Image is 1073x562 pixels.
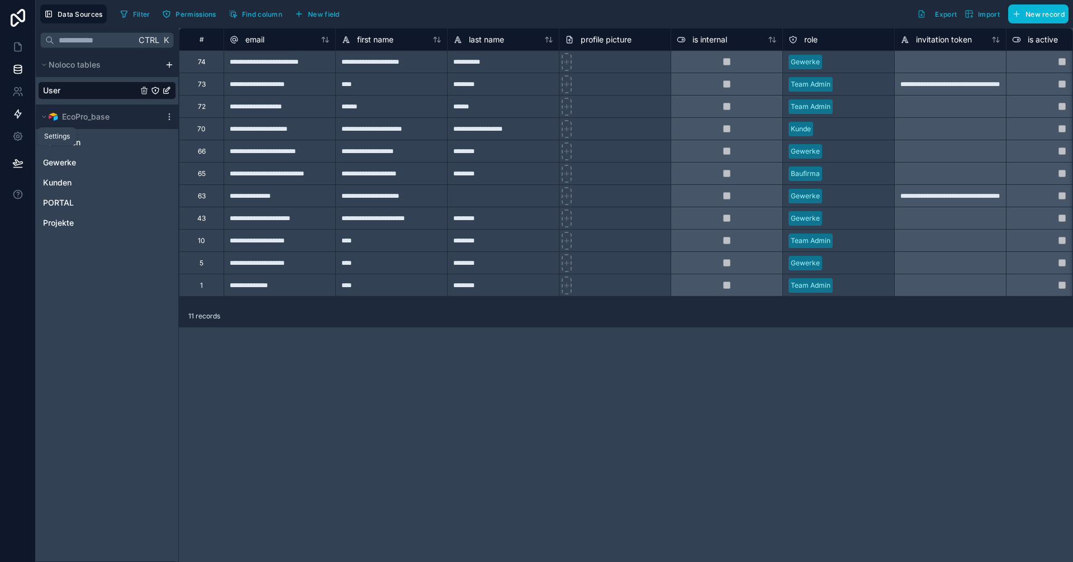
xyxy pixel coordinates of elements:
div: 70 [197,125,206,134]
div: Gewerke [791,57,820,67]
span: New record [1025,10,1065,18]
div: 65 [198,169,206,178]
div: 10 [198,236,205,245]
span: Export [935,10,957,18]
button: Find column [225,6,286,22]
span: role [804,34,818,45]
span: Import [978,10,1000,18]
div: Team Admin [791,236,830,246]
button: New record [1008,4,1069,23]
div: 72 [198,102,206,111]
div: 63 [198,192,206,201]
span: is active [1028,34,1058,45]
div: Settings [44,132,70,141]
button: Data Sources [40,4,107,23]
div: Team Admin [791,102,830,112]
span: last name [469,34,504,45]
span: 11 records [188,312,220,321]
div: Gewerke [791,213,820,223]
button: Import [961,4,1004,23]
div: 74 [198,58,206,66]
a: New record [1004,4,1069,23]
div: Team Admin [791,280,830,290]
span: New field [308,10,340,18]
span: Filter [133,10,150,18]
div: Gewerke [791,146,820,156]
div: # [188,35,215,44]
span: first name [357,34,393,45]
span: profile picture [581,34,632,45]
span: is internal [692,34,727,45]
div: 43 [197,214,206,223]
div: Baufirma [791,169,820,179]
span: email [245,34,264,45]
div: 66 [198,147,206,156]
span: invitation token [916,34,972,45]
span: Data Sources [58,10,103,18]
div: 5 [200,259,203,268]
div: Team Admin [791,79,830,89]
button: Permissions [158,6,220,22]
span: K [162,36,170,44]
span: Permissions [175,10,216,18]
button: Filter [116,6,154,22]
div: Gewerke [791,191,820,201]
span: Find column [242,10,282,18]
div: 73 [198,80,206,89]
button: Export [913,4,961,23]
a: Permissions [158,6,224,22]
div: 1 [200,281,203,290]
button: New field [291,6,344,22]
div: Kunde [791,124,811,134]
span: Ctrl [137,33,160,47]
div: Gewerke [791,258,820,268]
